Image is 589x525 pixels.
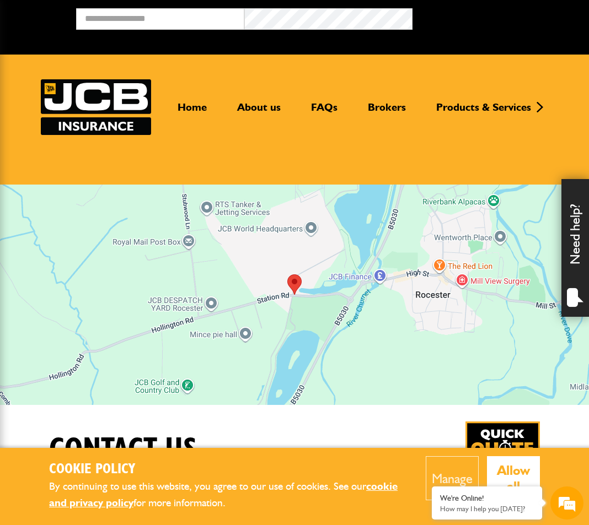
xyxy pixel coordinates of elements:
[440,505,534,513] p: How may I help you today?
[41,79,151,135] img: JCB Insurance Services logo
[49,431,197,468] h1: Contact us
[465,421,540,496] a: Get your insurance quote in just 2-minutes
[561,179,589,317] div: Need help?
[303,101,346,123] a: FAQs
[169,101,215,123] a: Home
[229,101,289,123] a: About us
[440,494,534,503] div: We're Online!
[49,461,409,478] h2: Cookie Policy
[465,421,540,496] img: Quick Quote
[49,478,409,512] p: By continuing to use this website, you agree to our use of cookies. See our for more information.
[487,456,540,500] button: Allow all
[360,101,414,123] a: Brokers
[413,8,581,25] button: Broker Login
[426,456,479,500] button: Manage
[41,79,151,135] a: JCB Insurance Services
[428,101,539,123] a: Products & Services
